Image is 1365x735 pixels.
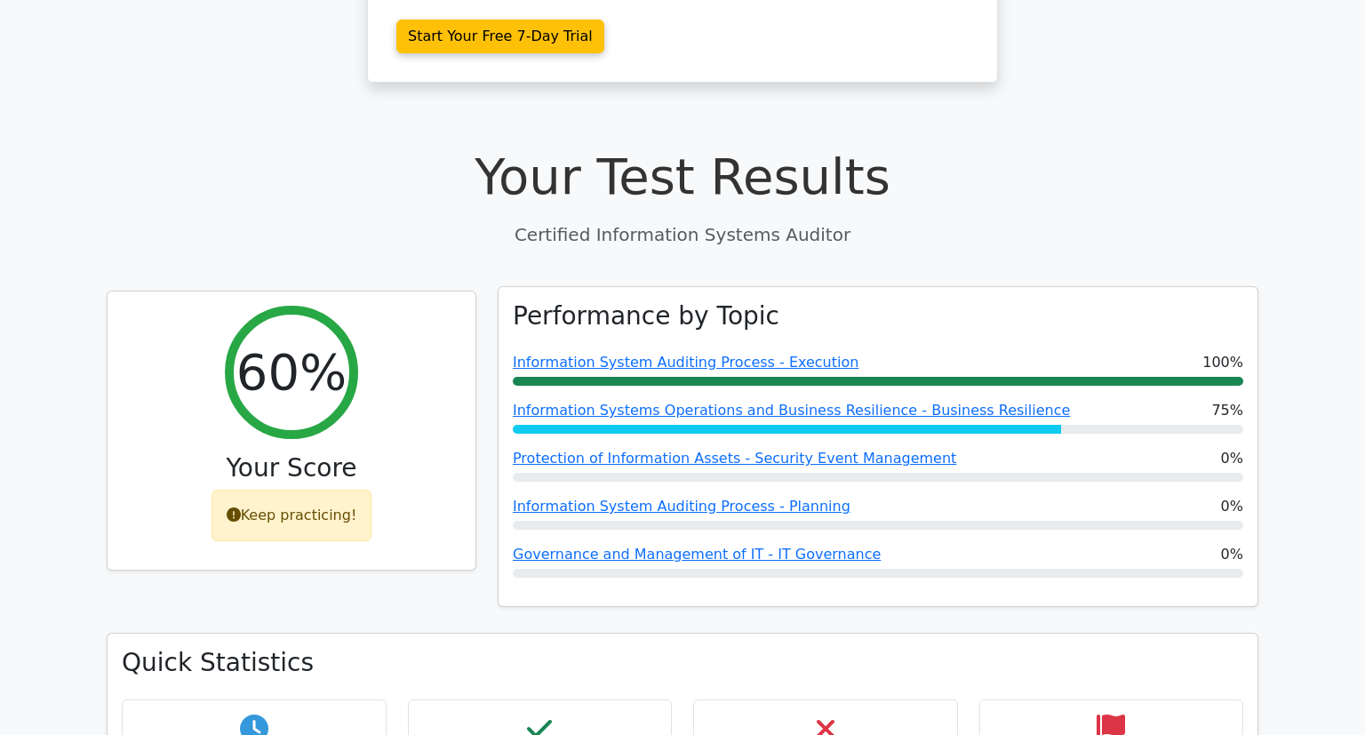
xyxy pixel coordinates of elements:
[107,221,1258,248] p: Certified Information Systems Auditor
[1202,352,1243,373] span: 100%
[122,453,461,483] h3: Your Score
[1211,400,1243,421] span: 75%
[396,20,604,53] a: Start Your Free 7-Day Trial
[1221,496,1243,517] span: 0%
[513,498,850,515] a: Information System Auditing Process - Planning
[1221,544,1243,565] span: 0%
[1221,448,1243,469] span: 0%
[513,402,1070,419] a: Information Systems Operations and Business Resilience - Business Resilience
[107,147,1258,206] h1: Your Test Results
[513,301,779,332] h3: Performance by Topic
[122,648,1243,678] h3: Quick Statistics
[513,546,881,563] a: Governance and Management of IT - IT Governance
[513,354,858,371] a: Information System Auditing Process - Execution
[513,450,956,467] a: Protection of Information Assets - Security Event Management
[236,342,347,402] h2: 60%
[212,490,372,541] div: Keep practicing!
